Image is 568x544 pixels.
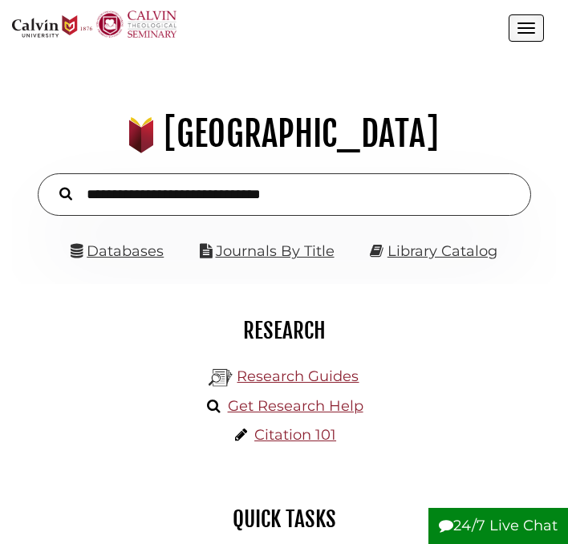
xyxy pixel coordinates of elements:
[237,367,359,385] a: Research Guides
[71,242,164,260] a: Databases
[96,10,176,38] img: Calvin Theological Seminary
[254,426,336,444] a: Citation 101
[216,242,335,260] a: Journals By Title
[21,112,548,156] h1: [GEOGRAPHIC_DATA]
[387,242,497,260] a: Library Catalog
[228,397,363,415] a: Get Research Help
[209,366,233,390] img: Hekman Library Logo
[59,187,72,201] i: Search
[51,183,80,203] button: Search
[509,14,544,42] button: Open the menu
[24,317,544,344] h2: Research
[24,505,544,533] h2: Quick Tasks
